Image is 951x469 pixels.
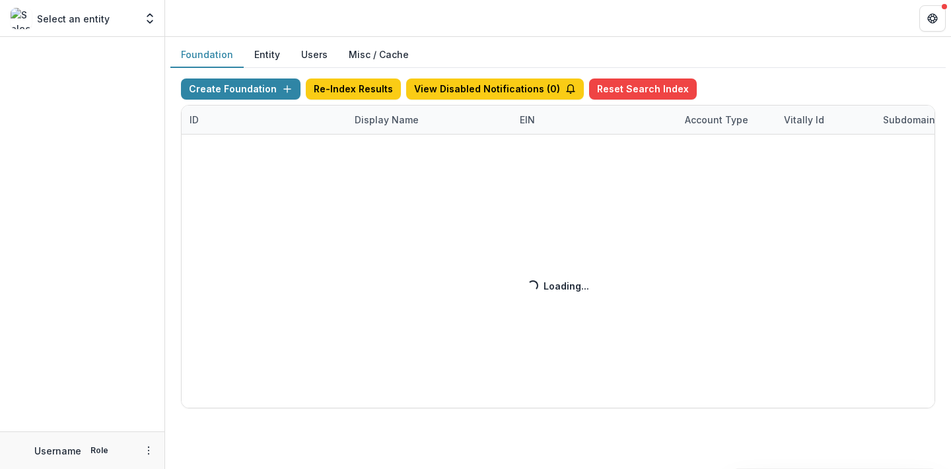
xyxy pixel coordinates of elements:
button: Entity [244,42,291,68]
button: Get Help [919,5,946,32]
button: More [141,443,157,458]
button: Misc / Cache [338,42,419,68]
button: Users [291,42,338,68]
p: Role [87,445,112,456]
img: Select an entity [11,8,32,29]
p: Select an entity [37,12,110,26]
button: Foundation [170,42,244,68]
p: Username [34,444,81,458]
button: Open entity switcher [141,5,159,32]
